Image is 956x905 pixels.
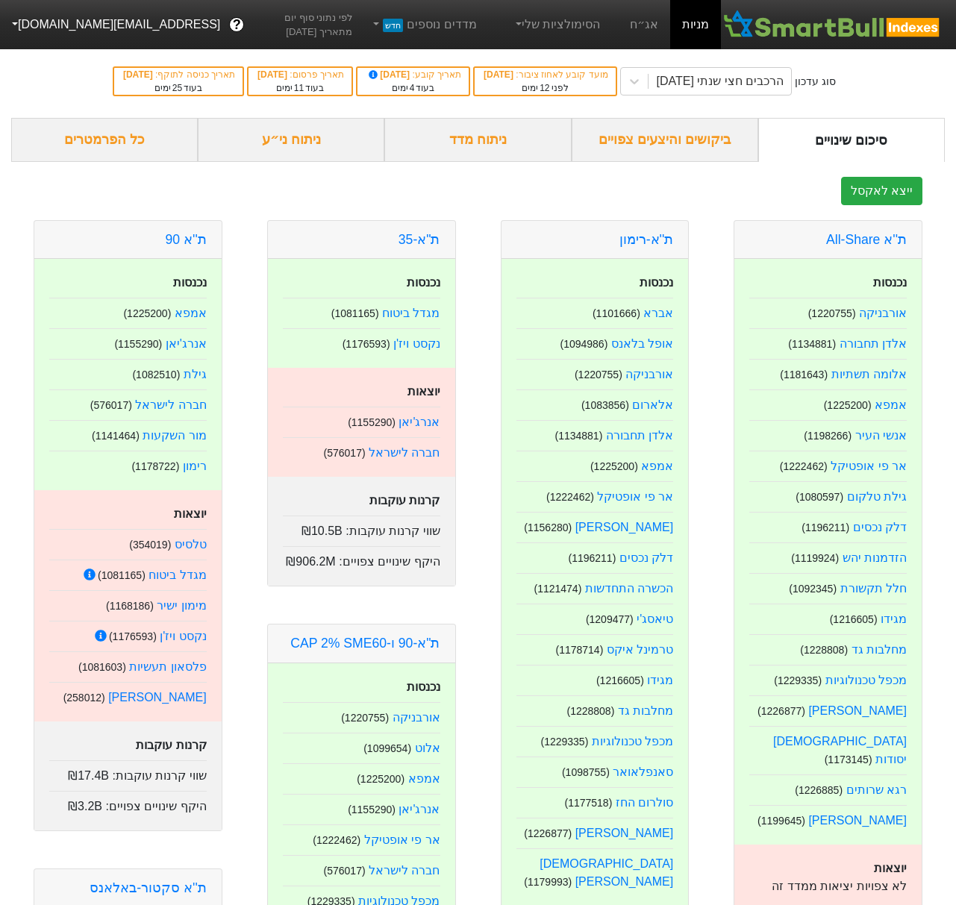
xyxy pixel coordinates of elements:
small: ( 1220755 ) [575,369,622,381]
strong: נכנסות [873,276,907,289]
div: ניתוח ני״ע [198,118,384,162]
a: חברה לישראל [135,398,206,411]
small: ( 1179993 ) [524,876,572,888]
small: ( 1155290 ) [114,338,162,350]
a: חלל תקשורת [840,582,907,595]
small: ( 1156280 ) [524,522,572,533]
small: ( 1092345 ) [789,583,837,595]
small: ( 1176593 ) [343,338,390,350]
div: לפני ימים [482,81,607,95]
a: אנרג'יאן [399,416,440,428]
a: מימון ישיר [157,599,206,612]
span: לפי נתוני סוף יום מתאריך [DATE] [253,10,352,40]
div: סיכום שינויים [758,118,945,162]
a: [PERSON_NAME] [808,814,907,827]
small: ( 1226877 ) [524,827,572,839]
div: היקף שינויים צפויים : [283,546,440,571]
small: ( 1228808 ) [800,644,848,656]
div: הרכבים חצי שנתי [DATE] [656,72,784,90]
div: שווי קרנות עוקבות : [49,760,207,785]
a: אופל בלאנס [611,337,673,350]
a: רימון [183,460,207,472]
a: מגידו [647,674,673,686]
a: אנרג'יאן [399,803,440,815]
strong: נכנסות [173,276,207,289]
a: טרמינל איקס [607,643,673,656]
span: 12 [540,83,549,93]
small: ( 1222462 ) [313,834,360,846]
a: הכשרה התחדשות [585,582,673,595]
strong: נכנסות [407,276,440,289]
small: ( 576017 ) [324,447,366,459]
a: מגדל ביטוח [149,569,206,581]
small: ( 1199645 ) [757,815,805,827]
a: מכפל טכנולוגיות [592,735,673,748]
small: ( 1220755 ) [808,307,856,319]
strong: נכנסות [640,276,673,289]
span: 25 [172,83,182,93]
a: סולרום החז [616,796,673,809]
small: ( 1176593 ) [109,630,157,642]
small: ( 1099654 ) [363,742,411,754]
div: כל הפרמטרים [11,118,198,162]
small: ( 1198266 ) [804,430,852,442]
button: ייצא לאקסל [841,177,922,205]
small: ( 1225200 ) [123,307,171,319]
small: ( 1173145 ) [825,754,872,765]
a: רגא שרותים [846,783,907,796]
small: ( 1081603 ) [78,661,126,673]
span: ₪17.4B [68,769,109,782]
a: הזדמנות יהש [843,551,907,564]
span: [DATE] [366,69,413,80]
span: 4 [410,83,415,93]
div: סוג עדכון [795,74,836,90]
span: ₪906.2M [286,555,335,568]
div: בעוד ימים [365,81,461,95]
strong: יוצאות [874,862,907,874]
a: סאנפלאואר [613,765,673,778]
a: מור השקעות [143,429,206,442]
small: ( 1082510 ) [132,369,180,381]
strong: קרנות עוקבות [136,739,206,751]
a: אלדן תחבורה [606,429,673,442]
a: [PERSON_NAME] [575,521,674,533]
small: ( 1181643 ) [780,369,828,381]
small: ( 1101666 ) [593,307,640,319]
small: ( 1134881 ) [554,430,602,442]
small: ( 1229335 ) [774,674,822,686]
small: ( 1119924 ) [791,552,839,564]
a: הסימולציות שלי [507,10,607,40]
a: ת''א All-Share [826,232,907,247]
a: מכפל טכנולוגיות [825,674,907,686]
small: ( 1209477 ) [586,613,634,625]
small: ( 1098755 ) [562,766,610,778]
small: ( 576017 ) [90,399,132,411]
a: טלסיס [175,538,207,551]
a: חברה לישראל [369,446,440,459]
span: [DATE] [484,69,516,80]
small: ( 1229335 ) [540,736,588,748]
small: ( 1225200 ) [357,773,404,785]
a: [PERSON_NAME] [108,691,207,704]
a: אלוט [415,742,440,754]
span: [DATE] [123,69,155,80]
small: ( 1177518 ) [564,797,612,809]
a: אורבניקה [859,307,907,319]
a: אנשי העיר [855,429,907,442]
a: גילת טלקום [847,490,907,503]
small: ( 1155290 ) [348,416,396,428]
strong: יוצאות [174,507,207,520]
a: אברא [643,307,673,319]
a: [DEMOGRAPHIC_DATA] יסודות [773,735,907,765]
small: ( 576017 ) [324,865,366,877]
small: ( 354019 ) [129,539,171,551]
div: שווי קרנות עוקבות : [283,516,440,540]
small: ( 1225200 ) [824,399,872,411]
strong: נכנסות [407,680,440,693]
a: אר פי אופטיקל [597,490,673,503]
div: בעוד ימים [122,81,235,95]
a: אלומה תשתיות [831,368,907,381]
span: ₪3.2B [68,800,102,812]
span: 11 [294,83,304,93]
small: ( 1226877 ) [757,705,805,717]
